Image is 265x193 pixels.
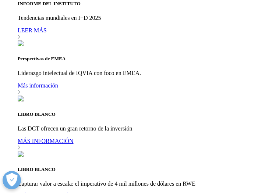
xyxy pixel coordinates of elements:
font: Las DCT ofrecen un gran retorno de la inversión [18,125,132,132]
font: MÁS INFORMACIÓN [18,138,74,144]
img: 2093_analyzing-data-using-big-screen-display-and-laptop-cropped.png [18,40,24,46]
a: LEER MÁS [18,27,262,40]
img: 1127_group-of-financial-professionals-analyzing-markets.jpg [18,96,24,101]
font: LIBRO BLANCO [18,111,56,117]
font: Más información [18,82,58,89]
font: Capturar valor a escala: el imperativo de 4 mil millones de dólares en RWE [18,181,195,187]
font: Tendencias mundiales en I+D 2025 [18,15,101,21]
font: INFORME DEL INSTITUTO [18,1,81,6]
a: Más información [18,82,262,96]
font: LIBRO BLANCO [18,167,56,172]
button: Abrir preferencias [3,171,21,189]
img: 909_businessman-standing-in-modern-office-with-looking-at-cityscape.jpg [18,151,24,157]
font: LEER MÁS [18,27,47,33]
font: Perspectivas de EMEA [18,56,66,61]
a: MÁS INFORMACIÓN [18,138,262,151]
font: Liderazgo intelectual de IQVIA con foco en EMEA. [18,70,141,76]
